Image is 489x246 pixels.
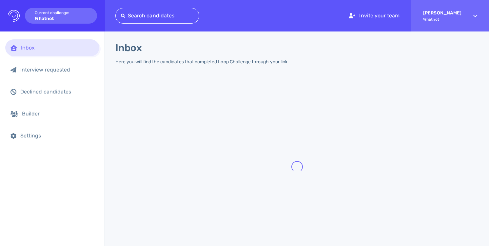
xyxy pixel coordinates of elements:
div: Interview requested [20,67,94,73]
div: Declined candidates [20,89,94,95]
div: Inbox [21,45,94,51]
strong: [PERSON_NAME] [423,10,461,16]
div: Here you will find the candidates that completed Loop Challenge through your link. [115,59,289,65]
h1: Inbox [115,42,142,54]
div: Settings [20,133,94,139]
span: Whatnot [423,17,461,22]
div: Builder [22,111,94,117]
